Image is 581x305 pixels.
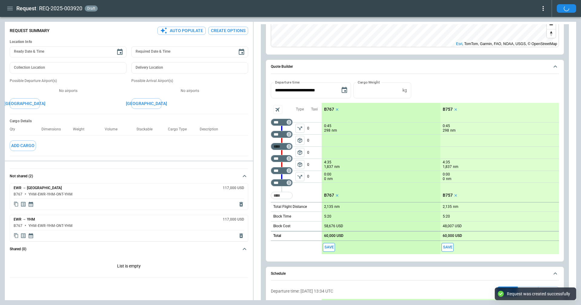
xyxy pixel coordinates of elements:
[441,243,454,252] span: Save this aircraft quote and copy details to clipboard
[10,183,248,241] div: Not shared (2)
[324,224,343,228] p: 58,676 USD
[271,179,293,186] div: Not found
[453,204,458,209] p: nm
[450,128,456,133] p: nm
[443,234,462,238] p: 60,000 USD
[41,127,66,132] p: Dimensions
[136,127,157,132] p: Stackable
[323,243,335,252] button: Save
[327,176,333,182] p: nm
[297,137,303,143] span: package_2
[223,218,244,221] h6: 117,000 USD
[271,167,293,174] div: Not found
[273,214,291,219] p: Block Time
[324,128,330,133] p: 298
[10,40,248,44] h6: Location Info
[295,124,304,133] span: Type of sector
[338,84,350,96] button: Choose date, selected date is Sep 24, 2025
[322,103,559,254] div: scrollable content
[10,256,248,277] div: Not shared (2)
[324,214,331,219] p: 5:20
[456,42,462,46] a: Esri
[20,233,26,239] span: Display detailed quote content
[273,105,282,114] span: Aircraft selection
[271,143,293,150] div: Too short
[324,193,334,198] p: B767
[271,82,559,254] div: Quote Builder
[295,148,304,157] button: left aligned
[443,164,452,169] p: 1,837
[275,80,300,85] label: Departure time
[334,164,340,169] p: nm
[324,234,343,238] p: 60,000 USD
[295,136,304,145] span: Type of sector
[443,172,450,177] p: 0:00
[14,186,62,190] h6: EWR → [GEOGRAPHIC_DATA]
[296,107,304,112] p: Type
[497,287,518,296] button: UTC
[10,119,248,123] h6: Cargo Details
[324,124,331,128] p: 0:45
[131,78,248,84] p: Possible Arrival Airport(s)
[271,60,559,74] button: Quote Builder
[238,201,244,207] span: Delete quote
[324,176,326,182] p: 0
[295,148,304,157] span: Type of sector
[73,127,89,132] p: Weight
[443,107,453,112] p: B757
[324,107,334,112] p: B767
[307,171,322,182] p: 0
[295,172,304,181] span: Type of sector
[443,124,450,128] p: 0:45
[332,128,337,133] p: nm
[538,287,559,296] button: User LT
[271,192,293,199] div: Too short
[324,172,331,177] p: 0:00
[273,204,307,209] p: Total Flight Distance
[273,224,290,229] p: Block Cost
[10,242,248,256] button: Shared (0)
[443,224,462,228] p: 48,007 USD
[518,287,538,296] button: Airport LT
[295,172,304,181] button: left aligned
[441,243,454,252] button: Save
[446,176,451,182] p: nm
[271,155,293,162] div: Not found
[238,233,244,239] span: Delete quote
[456,41,557,47] div: , TomTom, Garmin, FAO, NOAA, USGS, © OpenStreetMap
[86,6,97,11] span: draft
[10,78,126,84] p: Possible Departure Airport(s)
[235,46,248,58] button: Choose date
[168,127,192,132] p: Cargo Type
[443,205,452,209] p: 2,135
[547,29,556,38] button: Reset bearing to north
[14,201,19,207] span: Copy quote content
[443,128,449,133] p: 298
[14,224,22,228] h6: B767
[10,256,248,277] p: List is empty
[443,193,453,198] p: B757
[334,204,340,209] p: nm
[271,65,293,69] h6: Quote Builder
[200,127,223,132] p: Description
[14,192,22,196] h6: B767
[453,164,458,169] p: nm
[28,201,34,207] span: Display quote schedule
[297,149,303,156] span: package_2
[10,28,50,33] p: Request Summary
[10,88,126,93] p: No airports
[547,20,556,29] button: Zoom out
[307,135,322,146] p: 0
[10,174,33,178] h6: Not shared (2)
[271,119,293,126] div: Not found
[295,124,304,133] button: left aligned
[131,98,162,109] button: [GEOGRAPHIC_DATA]
[39,5,82,12] h2: REQ-2025-003920
[10,140,36,151] button: Add Cargo
[14,233,19,239] span: Copy quote content
[297,162,303,168] span: package_2
[223,186,244,190] h6: 117,000 USD
[307,159,322,171] p: 0
[157,27,206,35] button: Auto Populate
[271,267,559,281] button: Schedule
